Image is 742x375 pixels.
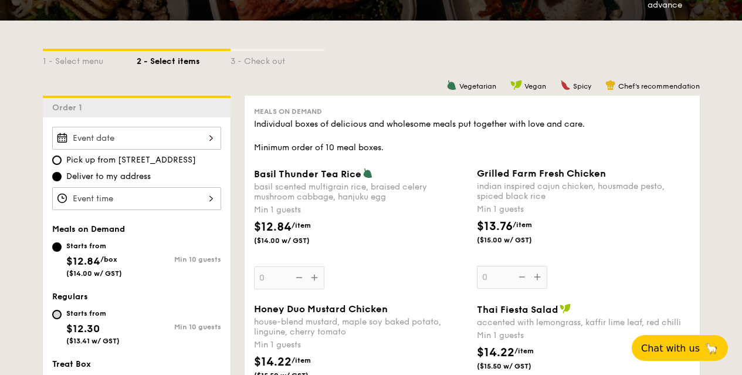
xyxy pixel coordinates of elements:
input: Starts from$12.30($13.41 w/ GST)Min 10 guests [52,310,62,319]
span: /item [292,356,311,364]
span: ($15.00 w/ GST) [477,235,557,245]
span: /item [514,347,534,355]
input: Event date [52,127,221,150]
span: Meals on Demand [254,107,322,116]
div: Min 1 guests [254,339,467,351]
div: Min 1 guests [477,330,690,342]
div: basil scented multigrain rice, braised celery mushroom cabbage, hanjuku egg [254,182,467,202]
div: 1 - Select menu [43,51,137,67]
span: ($15.50 w/ GST) [477,362,557,371]
span: Vegan [524,82,546,90]
span: Deliver to my address [66,171,151,183]
span: Chef's recommendation [618,82,700,90]
span: Thai Fiesta Salad [477,304,558,315]
img: icon-vegan.f8ff3823.svg [560,303,571,314]
span: Order 1 [52,103,87,113]
span: Basil Thunder Tea Rice [254,168,361,180]
span: $12.30 [66,322,100,335]
span: Pick up from [STREET_ADDRESS] [66,154,196,166]
div: Min 1 guests [254,204,467,216]
span: /item [513,221,532,229]
div: Min 1 guests [477,204,690,215]
div: indian inspired cajun chicken, housmade pesto, spiced black rice [477,181,690,201]
span: ($14.00 w/ GST) [66,269,122,278]
span: $14.22 [477,346,514,360]
span: $14.22 [254,355,292,369]
span: $13.76 [477,219,513,234]
img: icon-vegan.f8ff3823.svg [510,80,522,90]
span: Regulars [52,292,88,302]
span: Vegetarian [459,82,496,90]
img: icon-chef-hat.a58ddaea.svg [605,80,616,90]
span: 🦙 [704,342,719,355]
div: Starts from [66,241,122,251]
div: Min 10 guests [137,255,221,263]
img: icon-vegetarian.fe4039eb.svg [446,80,457,90]
div: accented with lemongrass, kaffir lime leaf, red chilli [477,317,690,327]
span: Chat with us [641,343,700,354]
span: $12.84 [254,220,292,234]
div: house-blend mustard, maple soy baked potato, linguine, cherry tomato [254,317,467,337]
div: Min 10 guests [137,323,221,331]
span: Spicy [573,82,591,90]
span: $12.84 [66,255,100,268]
input: Event time [52,187,221,210]
div: Starts from [66,309,120,318]
input: Starts from$12.84/box($14.00 w/ GST)Min 10 guests [52,242,62,252]
span: /box [100,255,117,263]
div: 3 - Check out [231,51,324,67]
img: icon-spicy.37a8142b.svg [560,80,571,90]
span: ($13.41 w/ GST) [66,337,120,345]
span: ($14.00 w/ GST) [254,236,334,245]
span: Treat Box [52,359,91,369]
span: Honey Duo Mustard Chicken [254,303,388,315]
input: Deliver to my address [52,172,62,181]
button: Chat with us🦙 [632,335,728,361]
span: /item [292,221,311,229]
div: Individual boxes of delicious and wholesome meals put together with love and care. Minimum order ... [254,119,690,154]
input: Pick up from [STREET_ADDRESS] [52,156,62,165]
span: Grilled Farm Fresh Chicken [477,168,606,179]
div: 2 - Select items [137,51,231,67]
img: icon-vegetarian.fe4039eb.svg [362,168,373,178]
span: Meals on Demand [52,224,125,234]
